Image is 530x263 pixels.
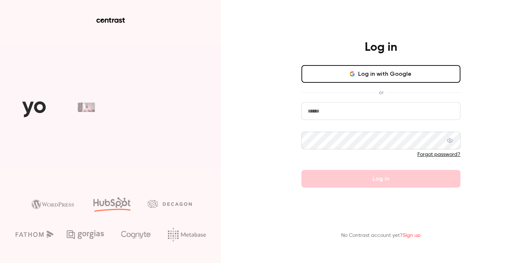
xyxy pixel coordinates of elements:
[375,89,387,96] span: or
[403,233,421,238] a: Sign up
[341,232,421,239] p: No Contrast account yet?
[148,200,192,208] img: decagon
[365,40,397,55] h4: Log in
[301,65,460,83] button: Log in with Google
[417,152,460,157] a: Forgot password?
